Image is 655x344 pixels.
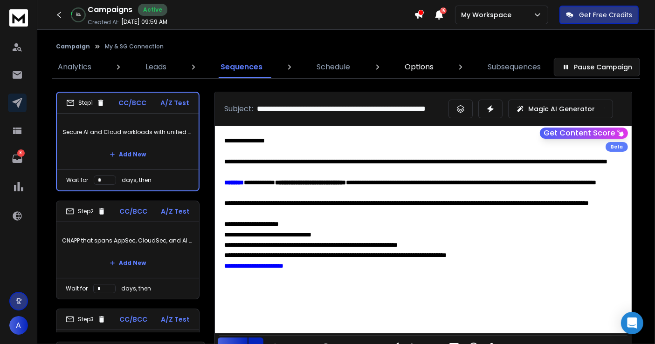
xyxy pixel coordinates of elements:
[58,61,91,73] p: Analytics
[52,56,97,78] a: Analytics
[215,56,268,78] a: Sequences
[161,315,190,324] p: A/Z Test
[540,128,628,139] button: Get Content Score
[102,254,153,272] button: Add New
[56,43,90,50] button: Campaign
[122,176,152,184] p: days, then
[66,176,88,184] p: Wait for
[76,12,81,18] p: 6 %
[559,6,639,24] button: Get Free Credits
[9,316,28,335] button: A
[317,61,351,73] p: Schedule
[102,145,153,164] button: Add New
[119,207,147,216] p: CC/BCC
[528,104,595,114] p: Magic AI Generator
[145,61,166,73] p: Leads
[119,315,147,324] p: CC/BCC
[461,10,515,20] p: My Workspace
[105,43,164,50] p: My & SG Connection
[606,142,628,152] div: Beta
[121,285,151,292] p: days, then
[66,207,106,216] div: Step 2
[9,9,28,27] img: logo
[440,7,447,14] span: 16
[311,56,356,78] a: Schedule
[138,4,167,16] div: Active
[508,100,613,118] button: Magic AI Generator
[621,312,643,334] div: Open Intercom Messenger
[119,98,147,108] p: CC/BCC
[56,201,200,299] li: Step2CC/BCCA/Z TestCNAPP that spans AppSec, CloudSec, and AI SecurityAdd NewWait fordays, then
[66,285,88,292] p: Wait for
[140,56,172,78] a: Leads
[8,149,27,168] a: 8
[488,61,541,73] p: Subsequences
[161,207,190,216] p: A/Z Test
[17,149,25,157] p: 8
[88,19,119,26] p: Created At:
[56,92,200,191] li: Step1CC/BCCA/Z TestSecure AI and Cloud workloads with unified Zero Trust CNAPPAdd NewWait fordays...
[160,98,189,108] p: A/Z Test
[62,228,193,254] p: CNAPP that spans AppSec, CloudSec, and AI Security
[554,58,640,76] button: Pause Campaign
[66,99,105,107] div: Step 1
[62,119,193,145] p: Secure AI and Cloud workloads with unified Zero Trust CNAPP
[121,18,167,26] p: [DATE] 09:59 AM
[221,61,262,73] p: Sequences
[405,61,434,73] p: Options
[482,56,546,78] a: Subsequences
[88,4,132,15] h1: Campaigns
[399,56,439,78] a: Options
[224,103,253,115] p: Subject:
[66,315,106,324] div: Step 3
[579,10,632,20] p: Get Free Credits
